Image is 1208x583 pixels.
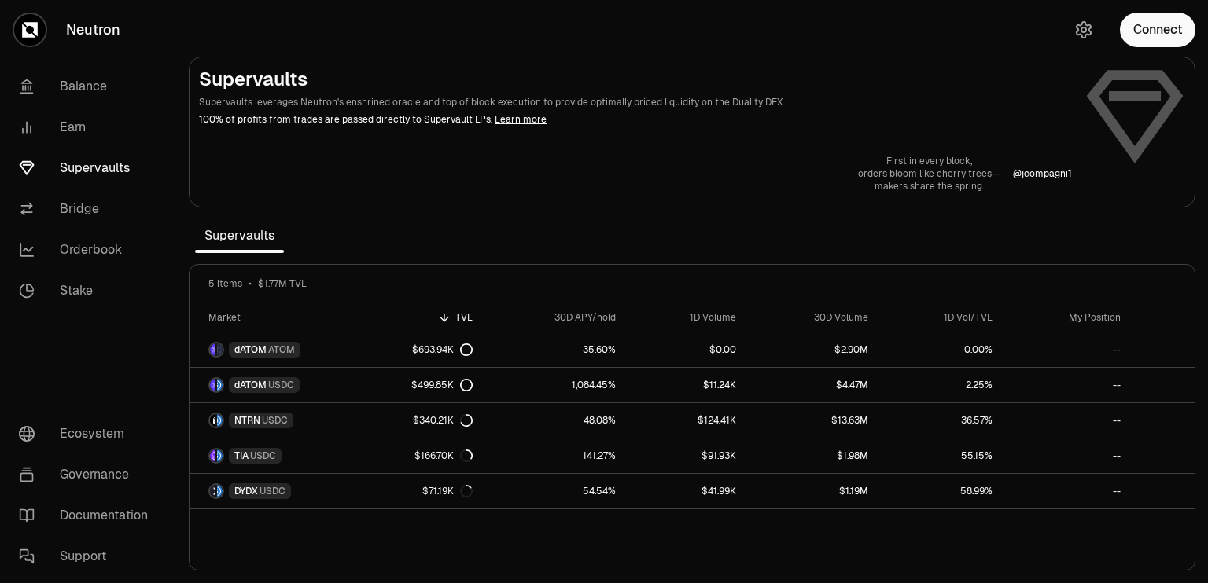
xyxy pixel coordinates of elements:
a: Support [6,536,170,577]
p: makers share the spring. [858,180,1000,192]
img: dATOM Logo [210,379,215,391]
a: Stake [6,270,170,311]
a: $124.41K [625,403,746,438]
a: $11.24K [625,368,746,402]
a: $71.19K [365,474,482,508]
a: 1,084.45% [482,368,624,402]
a: Supervaults [6,148,170,189]
a: -- [1002,438,1131,473]
a: Orderbook [6,229,170,270]
a: Bridge [6,189,170,229]
span: ATOM [268,343,295,356]
a: Balance [6,66,170,107]
p: Supervaults leverages Neutron's enshrined oracle and top of block execution to provide optimally ... [199,95,1072,109]
p: First in every block, [858,155,1000,167]
img: ATOM Logo [217,343,223,356]
a: $4.47M [746,368,878,402]
a: $1.19M [746,474,878,508]
a: -- [1002,403,1131,438]
div: $693.94K [412,343,473,356]
span: USDC [250,449,276,462]
h2: Supervaults [199,67,1072,92]
img: TIA Logo [210,449,215,462]
a: @jcompagni1 [1013,167,1072,180]
p: 100% of profits from trades are passed directly to Supervault LPs. [199,112,1072,126]
img: USDC Logo [217,485,223,497]
span: TIA [234,449,249,462]
span: NTRN [234,414,260,427]
div: Market [208,311,355,324]
a: 58.99% [878,474,1002,508]
a: 54.54% [482,474,624,508]
a: 55.15% [878,438,1002,473]
a: Governance [6,454,170,495]
a: 2.25% [878,368,1002,402]
a: $0.00 [625,332,746,367]
a: First in every block,orders bloom like cherry trees—makers share the spring. [858,155,1000,192]
span: DYDX [234,485,258,497]
a: 48.08% [482,403,624,438]
a: -- [1002,474,1131,508]
img: NTRN Logo [210,414,215,427]
div: 30D Volume [755,311,868,324]
a: $2.90M [746,332,878,367]
span: $1.77M TVL [258,277,307,290]
div: $499.85K [411,379,473,391]
div: $71.19K [422,485,473,497]
a: dATOM LogoUSDC LogodATOMUSDC [190,368,365,402]
a: Documentation [6,495,170,536]
a: $499.85K [365,368,482,402]
a: 0.00% [878,332,1002,367]
span: USDC [260,485,285,497]
img: DYDX Logo [210,485,215,497]
a: NTRN LogoUSDC LogoNTRNUSDC [190,403,365,438]
button: Connect [1120,13,1195,47]
a: Learn more [495,113,547,126]
img: USDC Logo [217,449,223,462]
span: dATOM [234,379,267,391]
div: $340.21K [413,414,473,427]
p: orders bloom like cherry trees— [858,167,1000,180]
div: 1D Vol/TVL [887,311,993,324]
a: $91.93K [625,438,746,473]
div: 30D APY/hold [492,311,615,324]
a: 35.60% [482,332,624,367]
p: @ jcompagni1 [1013,167,1072,180]
div: TVL [374,311,473,324]
a: $166.70K [365,438,482,473]
a: Ecosystem [6,413,170,454]
div: $166.70K [414,449,473,462]
a: 36.57% [878,403,1002,438]
img: dATOM Logo [210,343,215,356]
span: 5 items [208,277,242,290]
img: USDC Logo [217,414,223,427]
a: -- [1002,332,1131,367]
div: 1D Volume [635,311,736,324]
span: dATOM [234,343,267,356]
a: $41.99K [625,474,746,508]
img: USDC Logo [217,379,223,391]
span: USDC [268,379,294,391]
a: 141.27% [482,438,624,473]
a: $13.63M [746,403,878,438]
a: TIA LogoUSDC LogoTIAUSDC [190,438,365,473]
span: Supervaults [195,220,284,251]
span: USDC [262,414,288,427]
a: DYDX LogoUSDC LogoDYDXUSDC [190,474,365,508]
a: Earn [6,107,170,148]
a: $340.21K [365,403,482,438]
a: $693.94K [365,332,482,367]
a: dATOM LogoATOM LogodATOMATOM [190,332,365,367]
div: My Position [1011,311,1121,324]
a: $1.98M [746,438,878,473]
a: -- [1002,368,1131,402]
